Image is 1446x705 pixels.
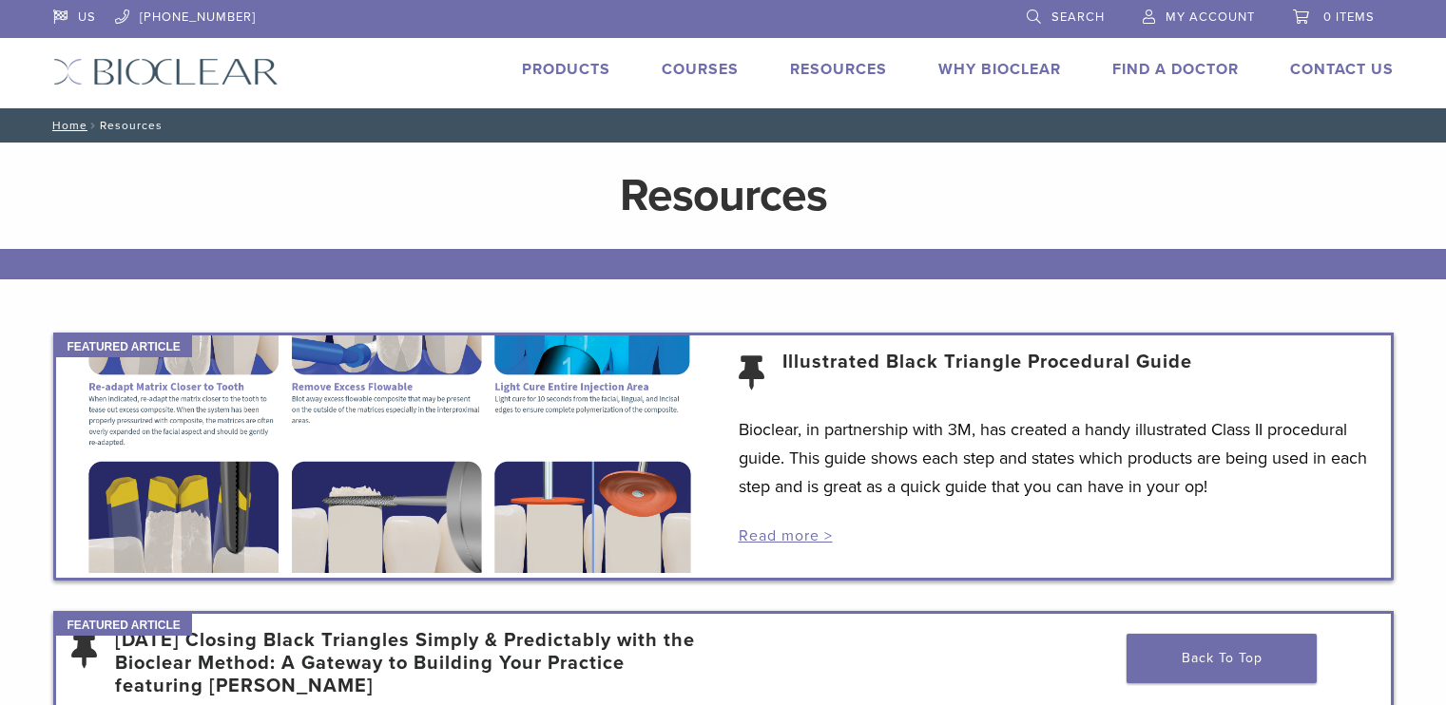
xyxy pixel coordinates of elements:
a: Home [47,119,87,132]
a: Courses [662,60,739,79]
span: My Account [1166,10,1255,25]
span: 0 items [1323,10,1375,25]
a: [DATE] Closing Black Triangles Simply & Predictably with the Bioclear Method: A Gateway to Buildi... [115,629,708,697]
span: / [87,121,100,130]
a: Why Bioclear [938,60,1061,79]
a: Products [522,60,610,79]
nav: Resources [39,108,1408,143]
h1: Resources [281,173,1166,219]
p: Bioclear, in partnership with 3M, has created a handy illustrated Class II procedural guide. This... [739,415,1376,501]
a: Resources [790,60,887,79]
a: Read more > [739,526,833,545]
a: Contact Us [1290,60,1394,79]
a: Find A Doctor [1112,60,1239,79]
img: Bioclear [53,58,279,86]
a: Illustrated Black Triangle Procedural Guide [782,351,1192,396]
span: Search [1051,10,1105,25]
a: Back To Top [1127,634,1317,683]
